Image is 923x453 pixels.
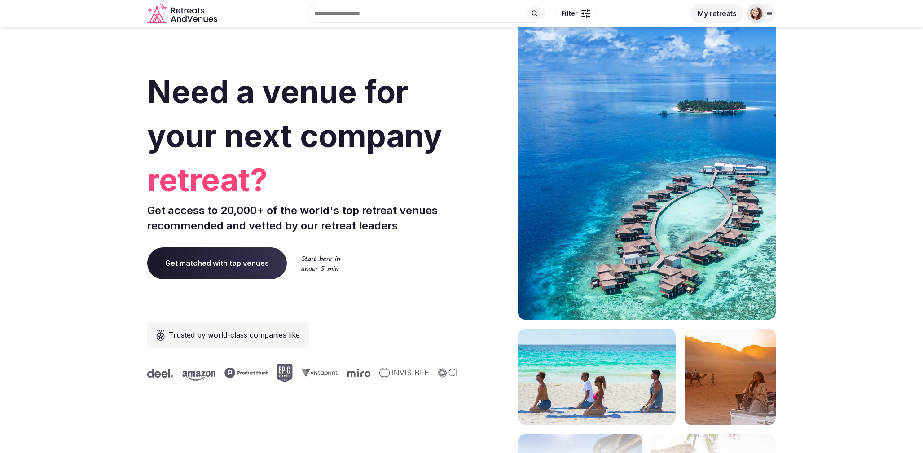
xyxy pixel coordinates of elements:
svg: Vistaprint company logo [276,369,313,377]
svg: Deel company logo [122,369,148,378]
svg: Deel company logo [454,369,480,378]
img: woman sitting in back of truck with camels [685,329,776,425]
svg: Retreats and Venues company logo [147,4,219,24]
img: Start here in under 5 min [301,255,340,271]
span: Filter [561,9,578,18]
button: Filter [555,5,596,22]
button: My retreats [690,4,743,23]
p: Get access to 20,000+ of the world's top retreat venues recommended and vetted by our retreat lea... [147,203,458,233]
a: Visit the homepage [147,4,219,24]
img: rikke [750,7,763,20]
svg: Epic Games company logo [251,364,267,382]
span: Trusted by world-class companies like [169,330,300,340]
svg: Invisible company logo [354,368,403,378]
img: yoga on tropical beach [518,329,676,425]
svg: Miro company logo [322,369,345,377]
a: My retreats [690,9,743,18]
span: retreat? [147,158,458,202]
a: Get matched with top venues [147,247,287,279]
span: Need a venue for your next company [147,73,442,155]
